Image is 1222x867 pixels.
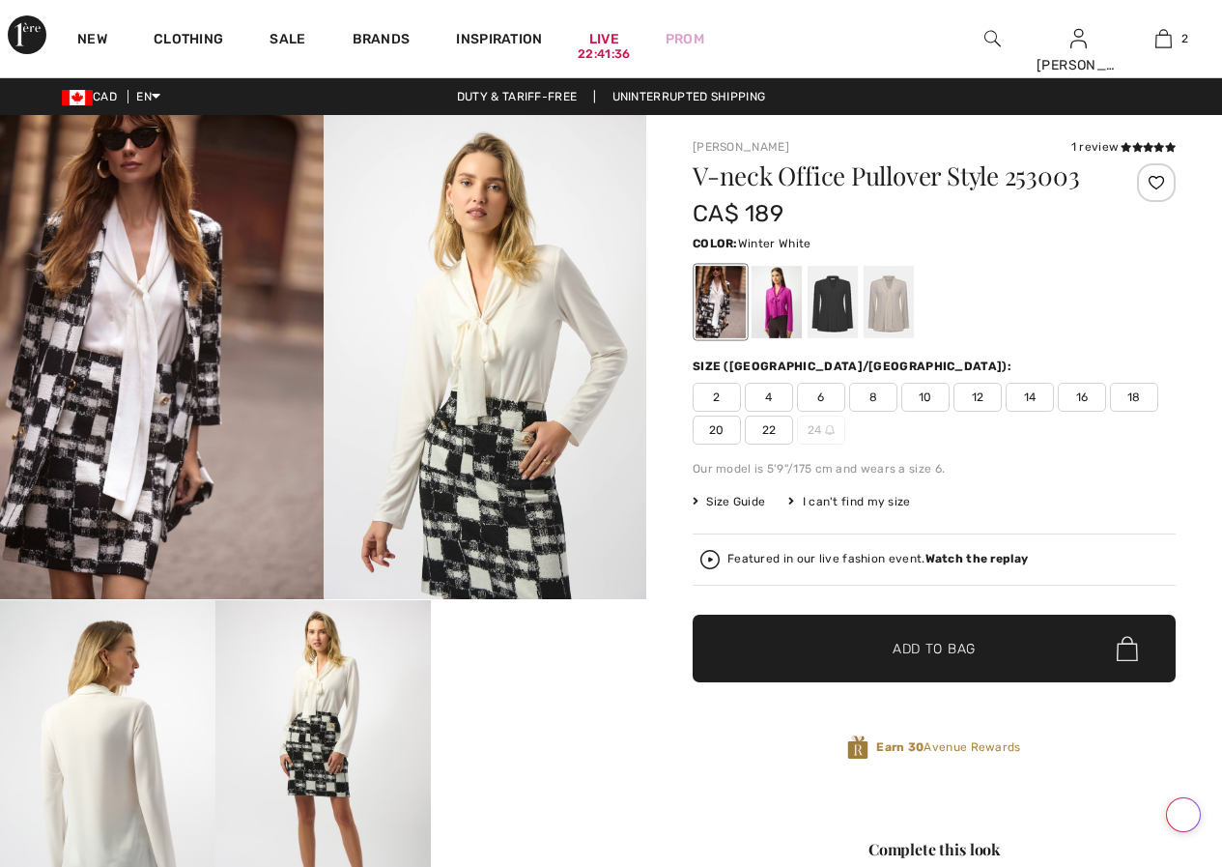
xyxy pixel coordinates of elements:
[1117,636,1138,661] img: Bag.svg
[696,266,746,338] div: Winter White
[788,493,910,510] div: I can't find my size
[270,31,305,51] a: Sale
[693,493,765,510] span: Size Guide
[136,90,160,103] span: EN
[589,29,619,49] a: Live22:41:36
[693,358,1015,375] div: Size ([GEOGRAPHIC_DATA]/[GEOGRAPHIC_DATA]):
[953,383,1002,412] span: 12
[745,416,793,445] span: 22
[666,29,704,49] a: Prom
[876,740,924,754] strong: Earn 30
[693,615,1176,682] button: Add to Bag
[1181,30,1188,47] span: 2
[693,838,1176,861] div: Complete this look
[1070,27,1087,50] img: My Info
[808,266,858,338] div: Black
[752,266,802,338] div: Cosmos
[693,237,738,250] span: Color:
[578,45,630,64] div: 22:41:36
[1070,29,1087,47] a: Sign In
[984,27,1001,50] img: search the website
[62,90,125,103] span: CAD
[893,639,976,659] span: Add to Bag
[847,735,868,761] img: Avenue Rewards
[693,416,741,445] span: 20
[1037,55,1121,75] div: [PERSON_NAME]
[693,200,783,227] span: CA$ 189
[727,553,1028,565] div: Featured in our live fashion event.
[353,31,411,51] a: Brands
[825,425,835,435] img: ring-m.svg
[700,550,720,569] img: Watch the replay
[925,552,1029,565] strong: Watch the replay
[1110,383,1158,412] span: 18
[797,383,845,412] span: 6
[77,31,107,51] a: New
[693,140,789,154] a: [PERSON_NAME]
[738,237,811,250] span: Winter White
[1071,138,1176,156] div: 1 review
[693,163,1095,188] h1: V-neck Office Pullover Style 253003
[876,738,1020,756] span: Avenue Rewards
[693,460,1176,477] div: Our model is 5'9"/175 cm and wears a size 6.
[62,90,93,105] img: Canadian Dollar
[864,266,914,338] div: Moonstone
[1058,383,1106,412] span: 16
[1155,27,1172,50] img: My Bag
[745,383,793,412] span: 4
[901,383,950,412] span: 10
[797,416,845,445] span: 24
[154,31,223,51] a: Clothing
[849,383,897,412] span: 8
[1006,383,1054,412] span: 14
[456,31,542,51] span: Inspiration
[8,15,46,54] img: 1ère Avenue
[1122,27,1206,50] a: 2
[431,600,646,708] video: Your browser does not support the video tag.
[693,383,741,412] span: 2
[324,115,647,599] img: V-Neck Office Pullover Style 253003. 2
